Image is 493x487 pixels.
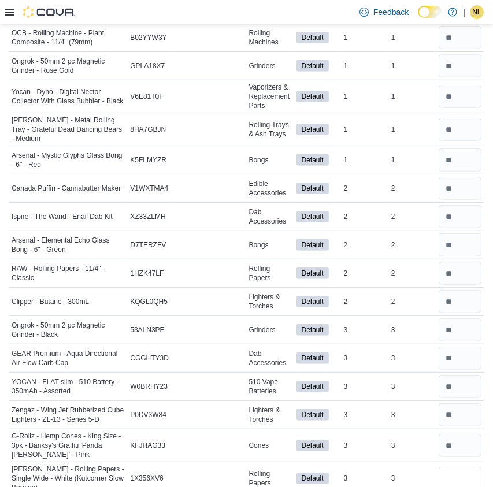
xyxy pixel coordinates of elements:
span: Default [302,124,324,135]
span: Default [296,60,329,72]
span: Default [302,325,324,335]
span: Default [302,410,324,420]
div: 3 [389,323,436,337]
span: Lighters & Torches [249,292,291,311]
span: W0BRHY23 [130,382,168,391]
div: 1 [389,90,436,103]
div: 2 [389,238,436,252]
span: D7TERZFV [130,240,166,250]
span: Vaporizers & Replacement Parts [249,83,291,110]
input: Dark Mode [418,6,442,18]
p: | [463,5,465,19]
span: Default [296,183,329,194]
span: G-Rollz - Hemp Cones - King Size - 3pk - Banksy's Graffiti 'Panda [PERSON_NAME]' - Pink [12,432,125,459]
div: 3 [389,471,436,485]
div: 3 [389,351,436,365]
span: Default [302,296,324,307]
span: Ongrok - 50mm 2 pc Magnetic Grinder - Black [12,321,125,339]
span: Ispire - The Wand - Enail Dab Kit [12,212,113,221]
span: Ongrok - 50mm 2 pc Magnetic Grinder - Rose Gold [12,57,125,75]
span: Default [302,183,324,194]
span: NL [472,5,481,19]
span: Feedback [373,6,409,18]
span: Default [296,91,329,102]
div: 1 [342,59,389,73]
span: Bongs [249,155,268,165]
span: Bongs [249,240,268,250]
span: Clipper - Butane - 300mL [12,297,89,306]
span: P0DV3W84 [130,410,166,419]
div: 3 [389,438,436,452]
div: 2 [342,210,389,224]
div: 2 [389,266,436,280]
span: Dab Accessories [249,349,291,367]
div: 1 [389,31,436,44]
div: 2 [342,181,389,195]
span: Yocan - Dyno - Digital Nector Collector With Glass Bubbler - Black [12,87,125,106]
span: Grinders [249,325,275,334]
div: 1 [342,122,389,136]
span: Rolling Trays & Ash Trays [249,120,291,139]
div: 1 [389,153,436,167]
span: Default [302,440,324,451]
span: Default [296,239,329,251]
div: 3 [342,351,389,365]
span: Default [302,473,324,484]
div: 3 [342,438,389,452]
span: Default [302,91,324,102]
div: Naomi Loussouko [470,5,484,19]
span: KFJHAG33 [130,441,165,450]
div: 1 [342,31,389,44]
span: Arsenal - Mystic Glyphs Glass Bong - 6" - Red [12,151,125,169]
div: 3 [342,408,389,422]
div: 2 [342,295,389,308]
span: Default [302,211,324,222]
span: RAW - Rolling Papers - 11/4" - Classic [12,264,125,282]
span: Default [302,61,324,71]
span: 510 Vape Batteries [249,377,291,396]
span: Default [296,154,329,166]
span: Default [296,211,329,222]
span: Default [296,124,329,135]
div: 1 [342,153,389,167]
span: Default [296,352,329,364]
span: Default [302,155,324,165]
span: Default [302,240,324,250]
div: 1 [389,122,436,136]
div: 2 [389,181,436,195]
div: 2 [342,238,389,252]
span: Rolling Machines [249,28,291,47]
span: K5FLMYZR [130,155,166,165]
span: XZ33ZLMH [130,212,165,221]
span: Zengaz - Wing Jet Rubberized Cube Lighters - ZL-13 - Series 5-D [12,406,125,424]
span: Default [296,381,329,392]
span: Default [296,32,329,43]
div: 3 [389,408,436,422]
span: Dab Accessories [249,207,291,226]
div: 2 [342,266,389,280]
div: 3 [389,380,436,393]
span: OCB - Rolling Machine - Plant Composite - 11/4" (79mm) [12,28,125,47]
span: 1X356XV6 [130,474,163,483]
span: GPLA18X7 [130,61,165,70]
span: Default [296,296,329,307]
span: Canada Puffin - Cannabutter Maker [12,184,121,193]
span: 53ALN3PE [130,325,164,334]
span: YOCAN - FLAT slim - 510 Battery - 350mAh - Assorted [12,377,125,396]
span: Default [302,353,324,363]
span: V1WXTMA4 [130,184,168,193]
span: V6E81T0F [130,92,163,101]
div: 1 [342,90,389,103]
span: Default [296,473,329,484]
div: 2 [389,295,436,308]
span: Default [296,409,329,421]
span: Default [296,440,329,451]
span: KQGL0QH5 [130,297,168,306]
div: 3 [342,323,389,337]
div: 3 [342,380,389,393]
span: GEAR Premium - Aqua Directional Air Flow Carb Cap [12,349,125,367]
span: [PERSON_NAME] - Metal Rolling Tray - Grateful Dead Dancing Bears - Medium [12,116,125,143]
span: Arsenal - Elemental Echo Glass Bong - 6" - Green [12,236,125,254]
img: Cova [23,6,75,18]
